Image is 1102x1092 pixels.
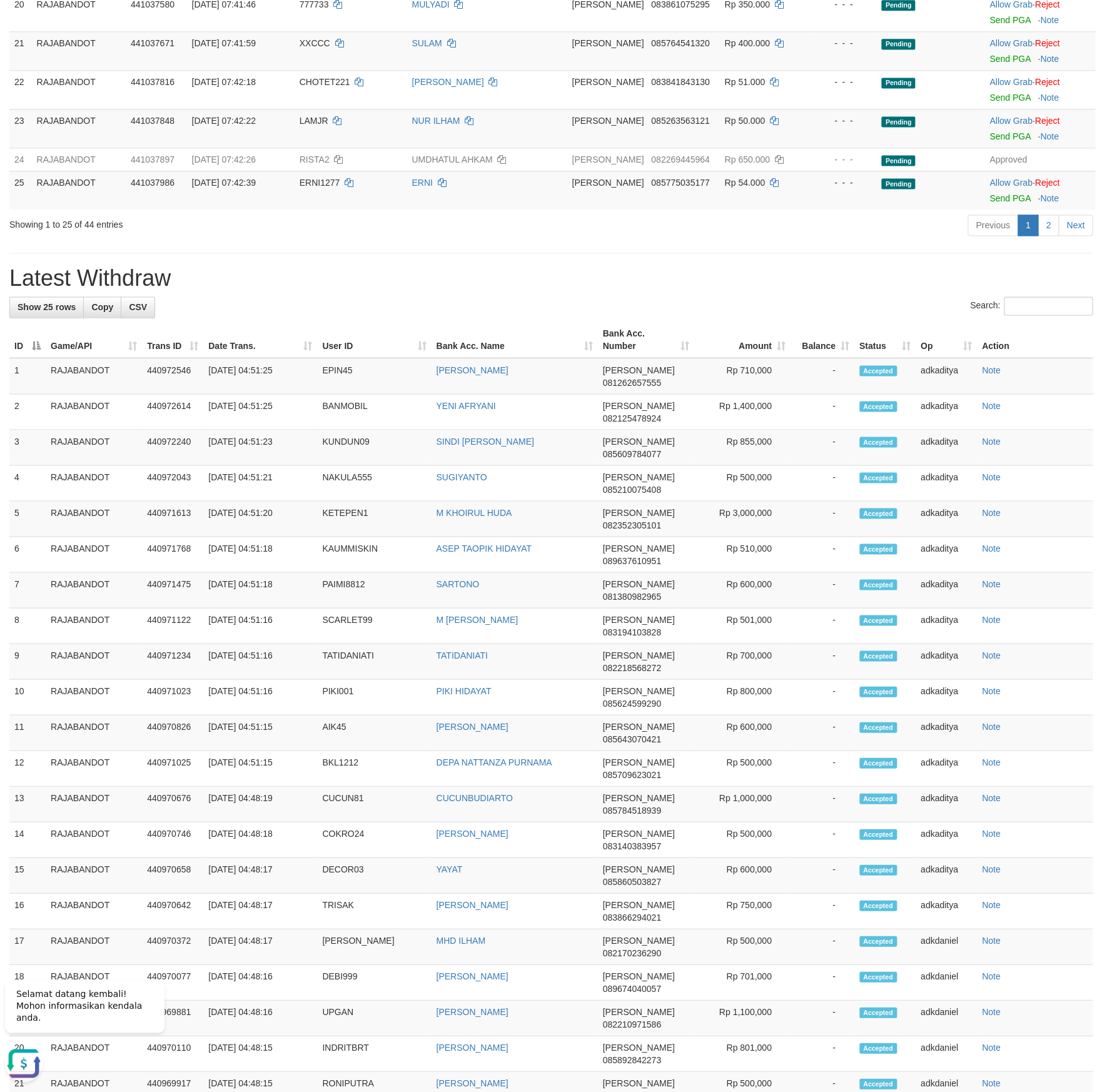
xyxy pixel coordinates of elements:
th: Action [977,322,1093,358]
th: Status: activate to sort column ascending [854,322,916,358]
a: 2 [1038,215,1059,236]
a: Note [982,1078,1001,1088]
td: adkaditya [916,715,977,751]
a: [PERSON_NAME] [412,77,483,87]
span: Selamat datang kembali! Mohon informasikan kendala anda. [16,19,142,53]
span: Rp 400.000 [724,38,769,48]
span: Accepted [859,437,897,447]
td: Rp 710,000 [694,358,791,394]
a: Note [982,899,1001,909]
span: [PERSON_NAME] [602,365,674,375]
td: RAJABANDOT [46,358,142,394]
td: PIKI001 [317,679,431,715]
td: [DATE] 04:51:25 [203,358,317,394]
span: Copy [91,302,113,312]
th: Amount: activate to sort column ascending [694,322,791,358]
a: Note [982,757,1001,767]
td: adkaditya [916,751,977,786]
td: - [791,644,854,679]
td: [DATE] 04:51:25 [203,394,317,430]
td: 440972240 [142,430,203,465]
a: Allow Grab [989,38,1032,48]
span: [PERSON_NAME] [602,400,674,410]
td: RAJABANDOT [46,751,142,786]
td: NAKULA555 [317,465,431,501]
td: 440970826 [142,715,203,751]
td: EPIN45 [317,358,431,394]
td: RAJABANDOT [46,644,142,679]
span: [PERSON_NAME] [602,472,674,482]
td: - [791,465,854,501]
a: Note [982,614,1001,624]
td: - [791,608,854,644]
a: Note [982,543,1001,553]
span: [DATE] 07:42:22 [191,116,255,126]
td: 440971023 [142,679,203,715]
span: Pending [881,116,915,127]
td: Rp 3,000,000 [694,501,791,537]
span: Copy 082218568272 to clipboard [602,662,660,672]
a: SARTONO [436,579,479,589]
span: · [989,77,1034,87]
a: Note [982,864,1001,874]
td: adkaditya [916,644,977,679]
td: - [791,679,854,715]
td: Rp 501,000 [694,608,791,644]
span: [PERSON_NAME] [602,721,674,731]
td: 22 [9,70,32,109]
td: RAJABANDOT [46,679,142,715]
a: ERNI [412,178,432,188]
div: - - - [818,76,872,88]
td: RAJABANDOT [32,171,126,210]
td: RAJABANDOT [46,715,142,751]
span: Copy 081262657555 to clipboard [602,377,660,387]
span: [PERSON_NAME] [572,38,644,48]
td: 9 [9,644,46,679]
span: Pending [881,78,915,88]
a: Note [982,436,1001,446]
td: Rp 700,000 [694,644,791,679]
span: Pending [881,39,915,49]
a: Allow Grab [989,178,1032,188]
a: Note [1040,131,1059,141]
td: PAIMI8812 [317,572,431,608]
td: AIK45 [317,715,431,751]
a: Note [1040,15,1059,25]
a: [PERSON_NAME] [436,899,508,909]
span: LAMJR [300,116,328,126]
a: [PERSON_NAME] [436,1078,508,1088]
td: 1 [9,358,46,394]
a: CSV [121,296,155,318]
span: CSV [129,302,147,312]
td: 440971768 [142,537,203,572]
td: 440971122 [142,608,203,644]
span: Copy 082269445964 to clipboard [651,154,709,164]
span: RISTA2 [300,154,330,164]
td: adkaditya [916,430,977,465]
a: Note [982,971,1001,981]
span: [PERSON_NAME] [602,614,674,624]
td: RAJABANDOT [32,109,126,148]
a: Send PGA [989,54,1030,64]
td: Rp 500,000 [694,751,791,786]
div: - - - [818,114,872,127]
a: Previous [968,215,1018,236]
td: KAUMMISKIN [317,537,431,572]
span: ERNI1277 [300,178,340,188]
span: [PERSON_NAME] [602,685,674,695]
th: Balance: activate to sort column ascending [791,322,854,358]
span: Copy 085609784077 to clipboard [602,448,660,458]
td: RAJABANDOT [46,608,142,644]
td: 21 [9,31,32,70]
span: Copy 089637610951 to clipboard [602,555,660,565]
td: [DATE] 04:51:16 [203,644,317,679]
a: Reject [1034,116,1059,126]
td: Rp 800,000 [694,679,791,715]
td: RAJABANDOT [32,148,126,171]
td: 11 [9,715,46,751]
th: Date Trans.: activate to sort column ascending [203,322,317,358]
td: RAJABANDOT [46,465,142,501]
td: BANMOBIL [317,394,431,430]
td: · [984,171,1095,210]
td: · [984,109,1095,148]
